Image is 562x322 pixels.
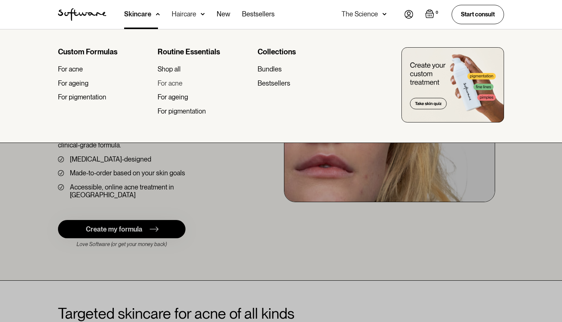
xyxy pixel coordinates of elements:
img: arrow down [156,10,160,18]
div: For acne [58,65,83,73]
a: For acne [58,65,152,73]
div: For pigmentation [58,93,106,101]
div: For pigmentation [158,107,206,115]
div: Collections [258,47,351,56]
div: Bundles [258,65,282,73]
img: create you custom treatment bottle [401,47,504,122]
div: Haircare [172,10,196,18]
a: home [58,8,106,21]
a: For ageing [158,93,251,101]
a: Shop all [158,65,251,73]
div: Routine Essentials [158,47,251,56]
a: For acne [158,79,251,87]
a: Bestsellers [258,79,351,87]
div: The Science [342,10,378,18]
a: Start consult [452,5,504,24]
div: Shop all [158,65,181,73]
div: Bestsellers [258,79,290,87]
img: arrow down [382,10,387,18]
div: For ageing [58,79,88,87]
div: Custom Formulas [58,47,152,56]
img: arrow down [201,10,205,18]
img: Software Logo [58,8,106,21]
a: Open empty cart [425,9,440,20]
a: Bundles [258,65,351,73]
a: For ageing [58,79,152,87]
a: For pigmentation [158,107,251,115]
div: For ageing [158,93,188,101]
div: Skincare [124,10,151,18]
a: For pigmentation [58,93,152,101]
div: 0 [434,9,440,16]
div: For acne [158,79,183,87]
